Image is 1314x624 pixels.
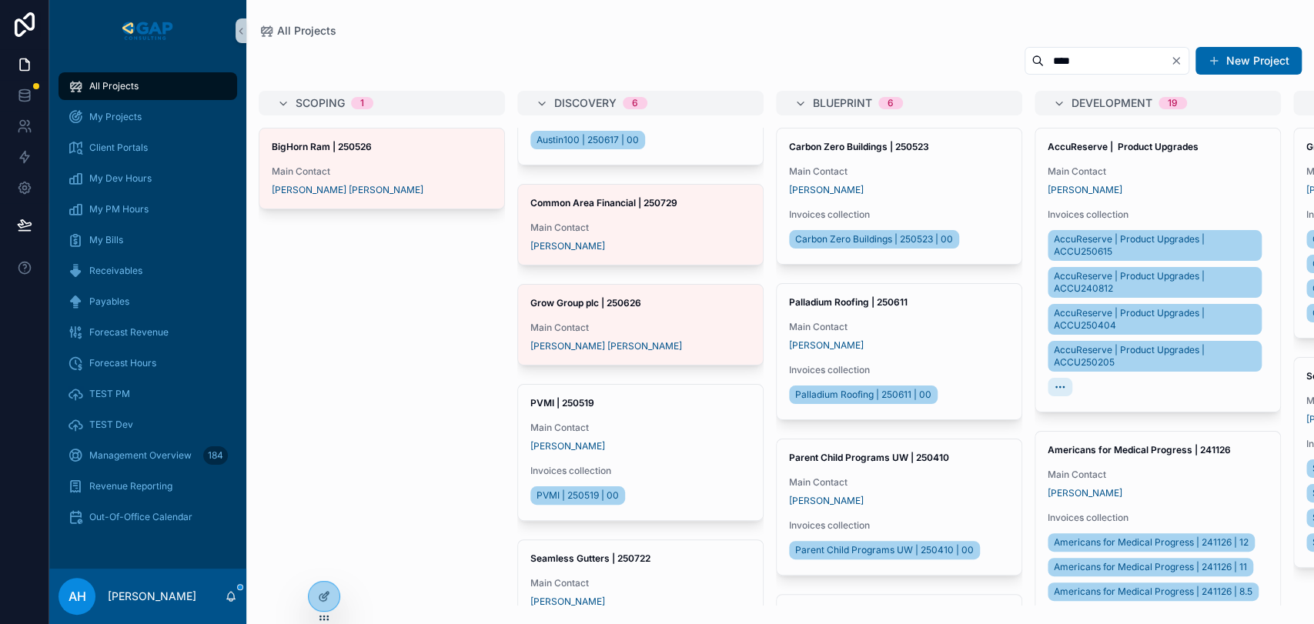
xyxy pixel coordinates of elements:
span: Discovery [554,95,617,111]
span: Payables [89,295,129,308]
a: TEST Dev [59,411,237,439]
span: Main Contact [530,577,751,589]
div: 184 [203,446,228,465]
span: Americans for Medical Progress | 241126 | 8.5 [1054,586,1252,598]
span: Client Portals [89,142,148,154]
a: [PERSON_NAME] [530,596,605,608]
span: My Bills [89,234,123,246]
button: New Project [1195,47,1302,75]
span: Invoices collection [1048,512,1268,524]
span: Blueprint [813,95,872,111]
strong: BigHorn Ram | 250526 [272,141,372,152]
a: My Dev Hours [59,165,237,192]
a: [PERSON_NAME] [789,495,864,507]
span: [PERSON_NAME] [1048,184,1122,196]
a: Parent Child Programs UW | 250410Main Contact[PERSON_NAME]Invoices collectionParent Child Program... [776,439,1022,576]
a: AccuReserve | Product Upgrades | ACCU250404 [1048,304,1262,335]
span: Parent Child Programs UW | 250410 | 00 [795,544,974,556]
a: Receivables [59,257,237,285]
span: Main Contact [1048,165,1268,178]
span: Carbon Zero Buildings | 250523 | 00 [795,233,953,245]
span: TEST Dev [89,419,133,431]
a: Americans for Medical Progress | 241126 | 11 [1048,558,1253,576]
a: Palladium Roofing | 250611Main Contact[PERSON_NAME]Invoices collectionPalladium Roofing | 250611 ... [776,283,1022,420]
a: Americans for Medical Progress | 241126 | 8.5 [1048,582,1259,601]
span: Main Contact [1048,469,1268,481]
span: Invoices collection [789,209,1009,221]
a: AccuReserve | Product Upgrades | ACCU240812 [1048,267,1262,298]
button: Clear [1170,55,1189,67]
a: Forecast Revenue [59,319,237,346]
a: [PERSON_NAME] [PERSON_NAME] [530,340,682,352]
div: 6 [632,97,638,109]
a: Grow Group plc | 250626Main Contact[PERSON_NAME] [PERSON_NAME] [517,284,764,365]
a: My PM Hours [59,195,237,223]
span: All Projects [89,80,139,92]
a: TEST PM [59,380,237,408]
strong: Common Area Financial | 250729 [530,197,677,209]
strong: PVMI | 250519 [530,397,594,409]
span: Palladium Roofing | 250611 | 00 [795,389,931,401]
span: Invoices collection [1048,209,1268,221]
a: Client Portals [59,134,237,162]
div: 1 [360,97,364,109]
span: Invoices collection [789,364,1009,376]
span: All Projects [277,23,336,38]
span: AccuReserve | Product Upgrades | ACCU250615 [1054,233,1255,258]
span: TEST PM [89,388,130,400]
a: PVMI | 250519Main Contact[PERSON_NAME]Invoices collectionPVMI | 250519 | 00 [517,384,764,521]
span: [PERSON_NAME] [789,339,864,352]
a: Common Area Financial | 250729Main Contact[PERSON_NAME] [517,184,764,265]
strong: Grow Group plc | 250626 [530,297,641,309]
a: Revenue Reporting [59,472,237,500]
span: Main Contact [789,321,1009,333]
strong: Seamless Gutters | 250722 [530,552,650,564]
span: Management Overview [89,449,192,462]
span: Out-Of-Office Calendar [89,511,192,523]
a: Forecast Hours [59,349,237,377]
img: App logo [119,18,176,43]
div: 6 [888,97,894,109]
a: All Projects [259,23,336,38]
a: Austin100 | 250617 | 00 [530,131,645,149]
p: [PERSON_NAME] [108,589,196,604]
span: Main Contact [272,165,492,178]
span: PVMI | 250519 | 00 [537,489,619,502]
span: Austin100 | 250617 | 00 [537,134,639,146]
a: Out-Of-Office Calendar [59,503,237,531]
a: Palladium Roofing | 250611 | 00 [789,385,938,404]
strong: Carbon Zero Buildings | 250523 [789,141,929,152]
span: My Projects [89,111,142,123]
a: My Bills [59,226,237,254]
a: Parent Child Programs UW | 250410 | 00 [789,541,980,559]
span: Invoices collection [789,519,1009,532]
a: [PERSON_NAME] [530,240,605,252]
span: My Dev Hours [89,172,152,185]
a: [PERSON_NAME] [789,184,864,196]
span: Revenue Reporting [89,480,172,492]
span: My PM Hours [89,203,149,215]
strong: Americans for Medical Progress | 241126 [1048,444,1231,455]
span: Main Contact [789,165,1009,178]
span: AH [69,587,86,606]
a: [PERSON_NAME] [530,440,605,452]
span: AccuReserve | Product Upgrades | ACCU250404 [1054,307,1255,332]
span: AccuReserve | Product Upgrades | ACCU250205 [1054,344,1255,369]
a: Management Overview184 [59,442,237,469]
span: Forecast Hours [89,357,156,369]
strong: Palladium Roofing | 250611 [789,296,908,308]
a: BigHorn Ram | 250526Main Contact[PERSON_NAME] [PERSON_NAME] [259,128,505,209]
span: [PERSON_NAME] [PERSON_NAME] [272,184,423,196]
a: PVMI | 250519 | 00 [530,486,625,505]
div: scrollable content [49,62,246,551]
a: Carbon Zero Buildings | 250523 | 00 [789,230,959,249]
a: AccuReserve | Product Upgrades | ACCU250615 [1048,230,1262,261]
a: AccuReserve | Product Upgrades | ACCU250205 [1048,341,1262,372]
